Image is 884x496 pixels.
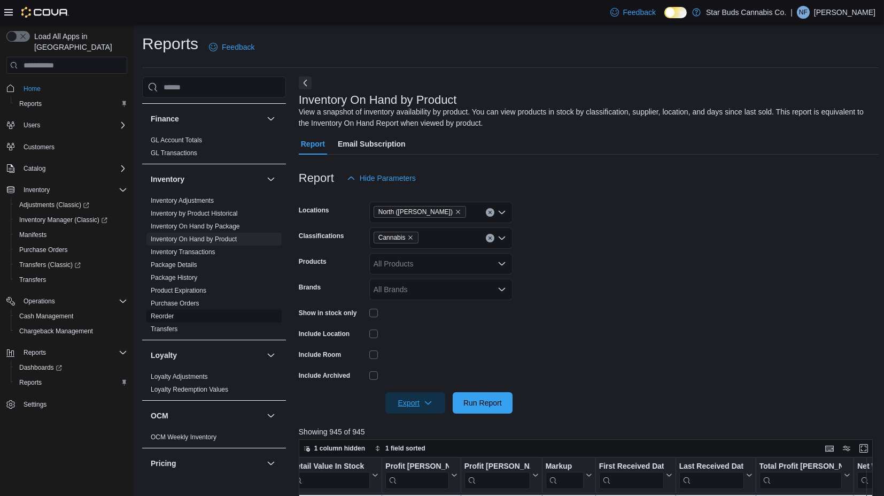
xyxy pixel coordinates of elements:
a: Transfers (Classic) [11,257,131,272]
button: 1 column hidden [299,442,369,455]
span: Feedback [623,7,656,18]
div: Inventory [142,194,286,340]
button: Manifests [11,227,131,242]
button: Hide Parameters [343,167,420,189]
nav: Complex example [6,76,127,440]
span: GL Transactions [151,149,197,157]
span: Adjustments (Classic) [15,199,127,211]
span: Inventory Manager (Classic) [15,213,127,226]
span: Purchase Orders [15,243,127,256]
a: Home [19,82,45,95]
span: Customers [19,140,127,154]
p: | [790,6,793,19]
label: Include Room [299,350,341,359]
button: Home [2,80,131,96]
label: Include Location [299,330,350,338]
button: Clear input [486,234,494,242]
button: Remove North (Livingstone) from selection in this group [455,209,461,215]
button: Users [19,119,44,132]
button: 1 field sorted [370,442,430,455]
a: Inventory Adjustments [151,197,214,204]
div: Loyalty [142,370,286,400]
span: Inventory by Product Historical [151,209,238,218]
span: Reports [19,346,127,359]
span: Transfers [15,273,127,286]
button: Loyalty [151,350,262,361]
span: Package Details [151,261,197,269]
button: Users [2,118,131,133]
button: OCM [265,409,277,422]
a: Dashboards [11,360,131,375]
button: Transfers [11,272,131,287]
button: Markup [545,462,592,489]
div: Profit [PERSON_NAME] (%) [464,462,530,472]
input: Dark Mode [664,7,687,18]
button: Inventory [2,182,131,197]
a: Reports [15,376,46,389]
span: Purchase Orders [19,246,68,254]
div: OCM [142,431,286,448]
h3: Loyalty [151,350,177,361]
span: Cannabis [378,232,406,243]
span: Inventory Transactions [151,248,215,256]
div: First Received Date [599,462,663,489]
a: Adjustments (Classic) [11,197,131,212]
button: Open list of options [498,260,506,268]
span: Product Expirations [151,286,206,295]
span: Home [24,85,41,93]
span: Home [19,81,127,95]
div: Profit Margin (%) [464,462,530,489]
label: Include Archived [299,371,350,380]
button: Keyboard shortcuts [823,442,836,455]
a: Feedback [205,36,259,58]
p: Showing 945 of 945 [299,426,879,437]
span: Reorder [151,312,174,321]
span: Cash Management [15,310,127,323]
img: Cova [21,7,69,18]
div: Profit [PERSON_NAME] ($) [385,462,448,472]
div: Markup [545,462,583,489]
div: Noah Folino [797,6,810,19]
span: NF [799,6,808,19]
a: GL Account Totals [151,136,202,144]
span: Transfers (Classic) [19,261,81,269]
div: Last Received Date [679,462,743,472]
label: Locations [299,206,329,215]
span: Users [19,119,127,132]
p: [PERSON_NAME] [814,6,875,19]
span: Inventory On Hand by Product [151,235,237,243]
span: North (Livingstone) [374,206,466,218]
button: Retail Value In Stock [291,462,378,489]
span: 1 column hidden [314,444,365,453]
a: Purchase Orders [15,243,72,256]
span: Inventory On Hand by Package [151,222,240,231]
button: Clear input [486,208,494,217]
button: Operations [2,294,131,309]
button: OCM [151,410,262,421]
span: Settings [19,398,127,411]
span: Chargeback Management [15,325,127,338]
button: Purchase Orders [11,242,131,257]
button: Open list of options [498,234,506,242]
span: Report [301,133,325,155]
span: Transfers [19,276,46,284]
h1: Reports [142,33,198,55]
button: Cash Management [11,309,131,324]
span: Purchase Orders [151,299,199,308]
a: Cash Management [15,310,77,323]
button: Reports [11,375,131,390]
div: Retail Value In Stock [291,462,370,472]
a: OCM Weekly Inventory [151,433,216,441]
span: Load All Apps in [GEOGRAPHIC_DATA] [30,31,127,52]
span: Reports [15,97,127,110]
span: Package History [151,273,197,282]
a: Adjustments (Classic) [15,199,94,211]
a: Dashboards [15,361,66,374]
span: Catalog [19,162,127,175]
div: First Received Date [599,462,663,472]
a: Transfers [151,325,177,333]
a: Feedback [606,2,660,23]
span: Reports [19,378,42,387]
span: Operations [24,297,55,306]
